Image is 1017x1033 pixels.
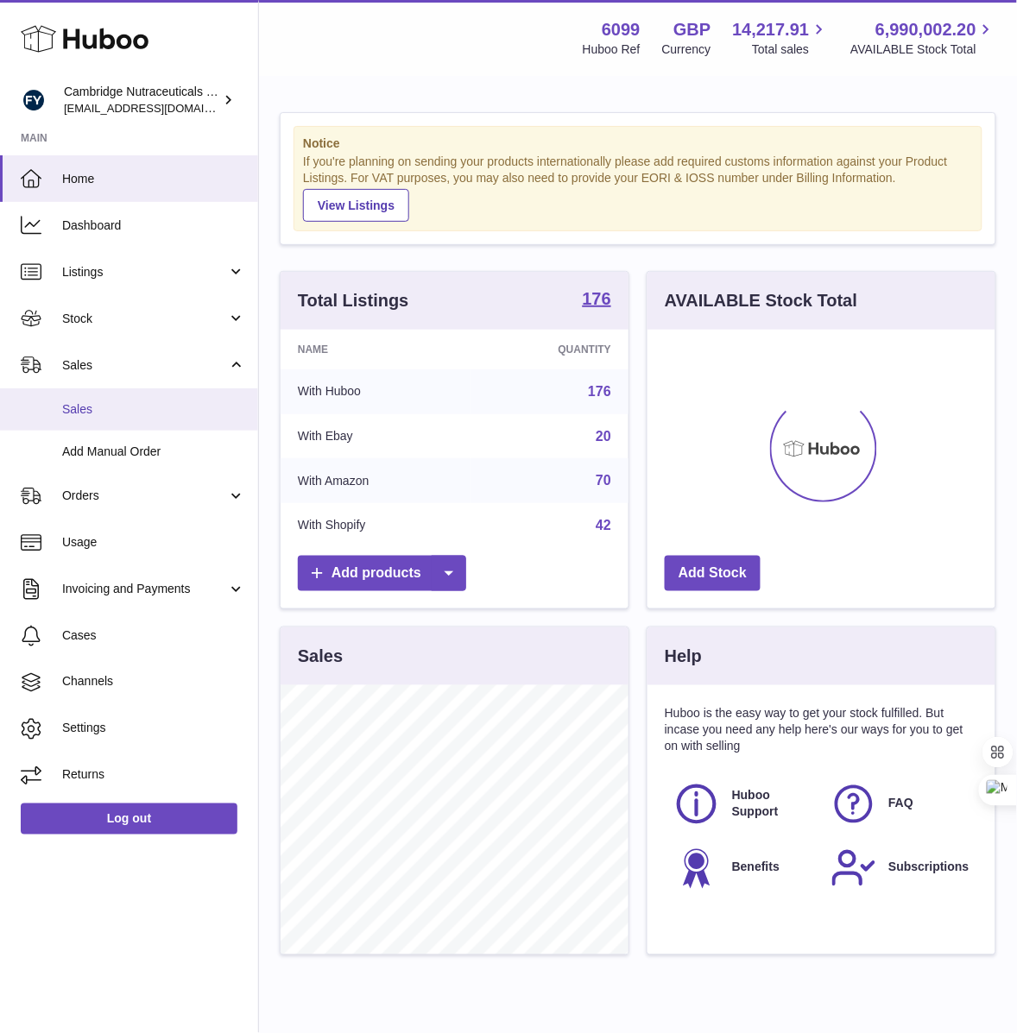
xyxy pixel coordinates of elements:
strong: 6099 [602,18,641,41]
strong: GBP [673,18,711,41]
span: Cases [62,627,245,644]
a: 176 [588,384,611,399]
a: 20 [596,429,611,444]
a: Subscriptions [831,845,970,891]
th: Quantity [471,330,629,369]
a: 14,217.91 Total sales [732,18,829,58]
a: View Listings [303,189,409,222]
span: FAQ [889,796,914,812]
span: Home [62,171,245,187]
span: Add Manual Order [62,444,245,460]
span: 14,217.91 [732,18,809,41]
td: With Huboo [281,369,471,414]
h3: AVAILABLE Stock Total [665,289,857,312]
span: Invoicing and Payments [62,581,227,597]
a: 176 [583,290,611,311]
div: Cambridge Nutraceuticals Ltd [64,84,219,117]
td: With Amazon [281,458,471,503]
div: Huboo Ref [583,41,641,58]
span: Dashboard [62,217,245,234]
a: 6,990,002.20 AVAILABLE Stock Total [850,18,996,58]
a: 70 [596,473,611,488]
span: AVAILABLE Stock Total [850,41,996,58]
span: Usage [62,534,245,551]
span: Channels [62,674,245,690]
div: Currency [662,41,711,58]
a: Log out [21,803,237,835]
span: Listings [62,264,227,280]
a: FAQ [831,781,970,828]
a: Benefits [673,845,813,891]
a: 42 [596,518,611,532]
span: Benefits [732,860,780,876]
span: Sales [62,401,245,418]
span: Sales [62,357,227,374]
div: If you're planning on sending your products internationally please add required customs informati... [303,154,973,221]
span: [EMAIL_ADDRESS][DOMAIN_NAME] [64,101,254,115]
strong: 176 [583,290,611,307]
img: huboo@camnutra.com [21,87,47,113]
td: With Shopify [281,503,471,548]
span: Total sales [752,41,829,58]
span: Subscriptions [889,860,970,876]
span: Settings [62,721,245,737]
strong: Notice [303,135,973,152]
span: 6,990,002.20 [875,18,976,41]
span: Returns [62,767,245,784]
th: Name [281,330,471,369]
h3: Help [665,645,702,668]
a: Huboo Support [673,781,813,828]
span: Stock [62,311,227,327]
a: Add Stock [665,556,761,591]
h3: Total Listings [298,289,409,312]
h3: Sales [298,645,343,668]
p: Huboo is the easy way to get your stock fulfilled. But incase you need any help here's our ways f... [665,706,978,755]
span: Orders [62,488,227,504]
span: Huboo Support [732,788,812,821]
a: Add products [298,556,466,591]
td: With Ebay [281,414,471,459]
